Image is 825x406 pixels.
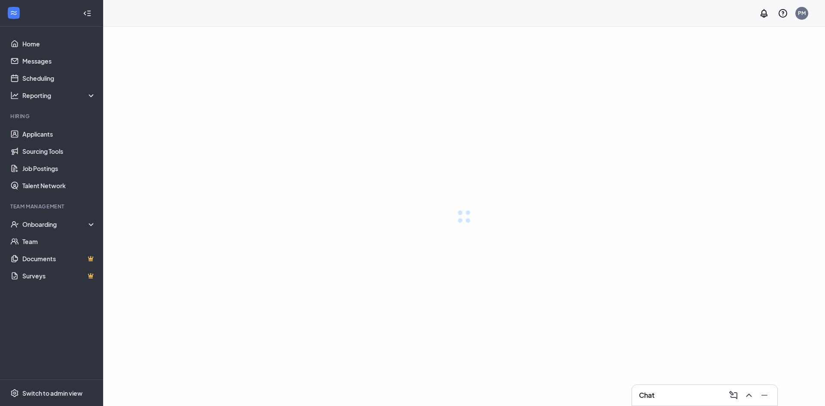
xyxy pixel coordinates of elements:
[22,52,96,70] a: Messages
[10,91,19,100] svg: Analysis
[744,390,754,400] svg: ChevronUp
[759,390,770,400] svg: Minimize
[10,203,94,210] div: Team Management
[22,35,96,52] a: Home
[10,113,94,120] div: Hiring
[757,388,770,402] button: Minimize
[778,8,788,18] svg: QuestionInfo
[10,389,19,397] svg: Settings
[741,388,755,402] button: ChevronUp
[22,389,82,397] div: Switch to admin view
[728,390,739,400] svg: ComposeMessage
[9,9,18,17] svg: WorkstreamLogo
[726,388,739,402] button: ComposeMessage
[22,250,96,267] a: DocumentsCrown
[22,177,96,194] a: Talent Network
[22,91,96,100] div: Reporting
[759,8,769,18] svg: Notifications
[10,220,19,229] svg: UserCheck
[22,70,96,87] a: Scheduling
[22,267,96,284] a: SurveysCrown
[22,233,96,250] a: Team
[22,143,96,160] a: Sourcing Tools
[22,125,96,143] a: Applicants
[798,9,806,17] div: PM
[22,160,96,177] a: Job Postings
[22,220,96,229] div: Onboarding
[83,9,92,18] svg: Collapse
[639,391,654,400] h3: Chat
